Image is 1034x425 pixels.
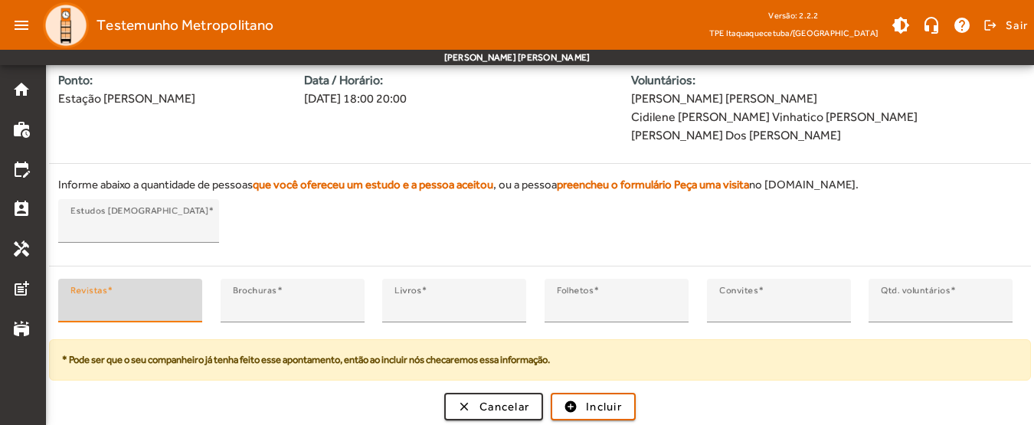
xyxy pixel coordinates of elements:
div: Versão: 2.2.2 [709,6,878,25]
button: Cancelar [444,393,543,420]
mat-label: Convites [719,285,758,296]
span: Estação [PERSON_NAME] [58,90,286,108]
mat-label: Livros [394,285,421,296]
span: [DATE] 18:00 20:00 [304,90,613,108]
button: Sair [981,14,1028,37]
a: Testemunho Metropolitano [37,2,273,48]
mat-icon: home [12,80,31,99]
span: Cidilene [PERSON_NAME] Vinhatico [PERSON_NAME] [631,108,1022,126]
strong: Data / Horário: [304,71,613,90]
strong: que você ofereceu um estudo e a pessoa aceitou [253,178,493,191]
mat-label: Estudos [DEMOGRAPHIC_DATA] [70,205,208,216]
mat-icon: stadium [12,319,31,338]
span: Sair [1006,13,1028,38]
mat-icon: menu [6,10,37,41]
mat-label: Brochuras [233,285,276,296]
img: Logo TPE [43,2,89,48]
span: [PERSON_NAME] Dos [PERSON_NAME] [631,126,1022,145]
mat-icon: handyman [12,240,31,258]
mat-label: Qtd. voluntários [881,285,951,296]
mat-icon: work_history [12,120,31,139]
button: Incluir [551,393,636,420]
span: [PERSON_NAME] [PERSON_NAME] [631,90,1022,108]
mat-icon: perm_contact_calendar [12,200,31,218]
mat-label: Revistas [70,285,107,296]
span: TPE Itaquaquecetuba/[GEOGRAPHIC_DATA] [709,25,878,41]
span: Testemunho Metropolitano [97,13,273,38]
mat-icon: edit_calendar [12,160,31,178]
strong: Voluntários: [631,71,1022,90]
div: * Pode ser que o seu companheiro já tenha feito esse apontamento, então ao incluir nós checaremos... [49,339,1031,381]
span: Incluir [586,398,622,416]
strong: preencheu o formulário Peça uma visita [557,178,749,191]
mat-label: Folhetos [557,285,594,296]
strong: Ponto: [58,71,286,90]
mat-icon: post_add [12,280,31,298]
span: Informe abaixo a quantidade de pessoas , ou a pessoa no [DOMAIN_NAME]. [58,176,1022,194]
span: Cancelar [479,398,529,416]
